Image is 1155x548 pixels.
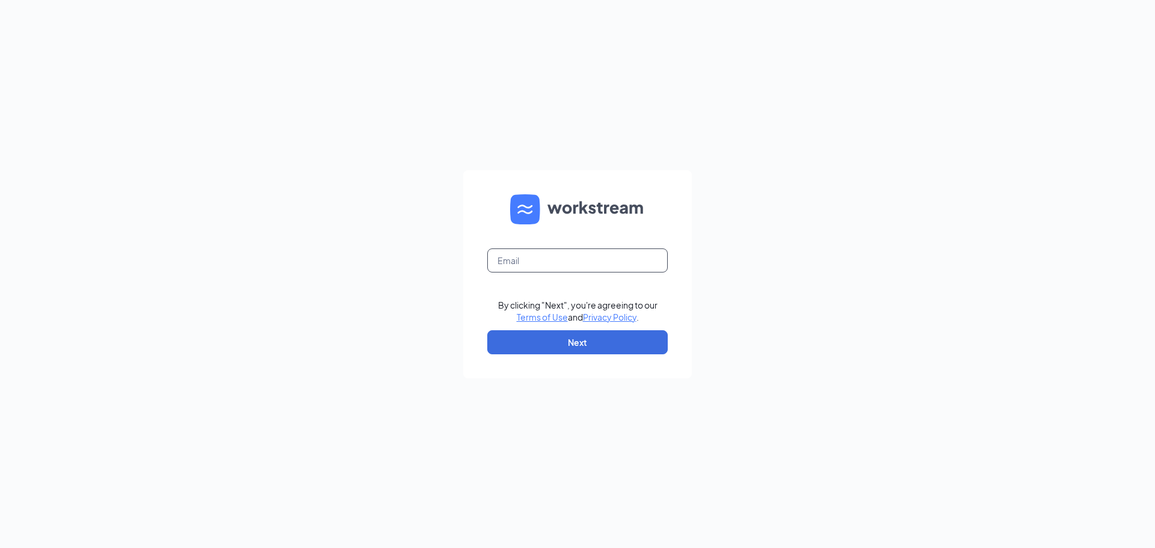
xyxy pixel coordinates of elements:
[517,312,568,322] a: Terms of Use
[510,194,645,224] img: WS logo and Workstream text
[583,312,636,322] a: Privacy Policy
[487,330,668,354] button: Next
[487,248,668,272] input: Email
[498,299,658,323] div: By clicking "Next", you're agreeing to our and .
